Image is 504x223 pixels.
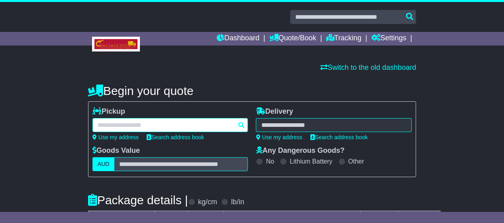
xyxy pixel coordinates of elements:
[217,32,259,45] a: Dashboard
[348,158,364,165] label: Other
[198,198,217,207] label: kg/cm
[269,32,316,45] a: Quote/Book
[310,134,368,140] a: Search address book
[147,134,204,140] a: Search address book
[92,134,139,140] a: Use my address
[92,118,248,132] typeahead: Please provide city
[92,107,125,116] label: Pickup
[92,157,115,171] label: AUD
[320,63,416,71] a: Switch to the old dashboard
[256,134,302,140] a: Use my address
[256,146,344,155] label: Any Dangerous Goods?
[88,193,188,207] h4: Package details |
[256,107,293,116] label: Delivery
[290,158,332,165] label: Lithium Battery
[88,84,416,97] h4: Begin your quote
[92,146,140,155] label: Goods Value
[231,198,244,207] label: lb/in
[326,32,361,45] a: Tracking
[371,32,406,45] a: Settings
[266,158,274,165] label: No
